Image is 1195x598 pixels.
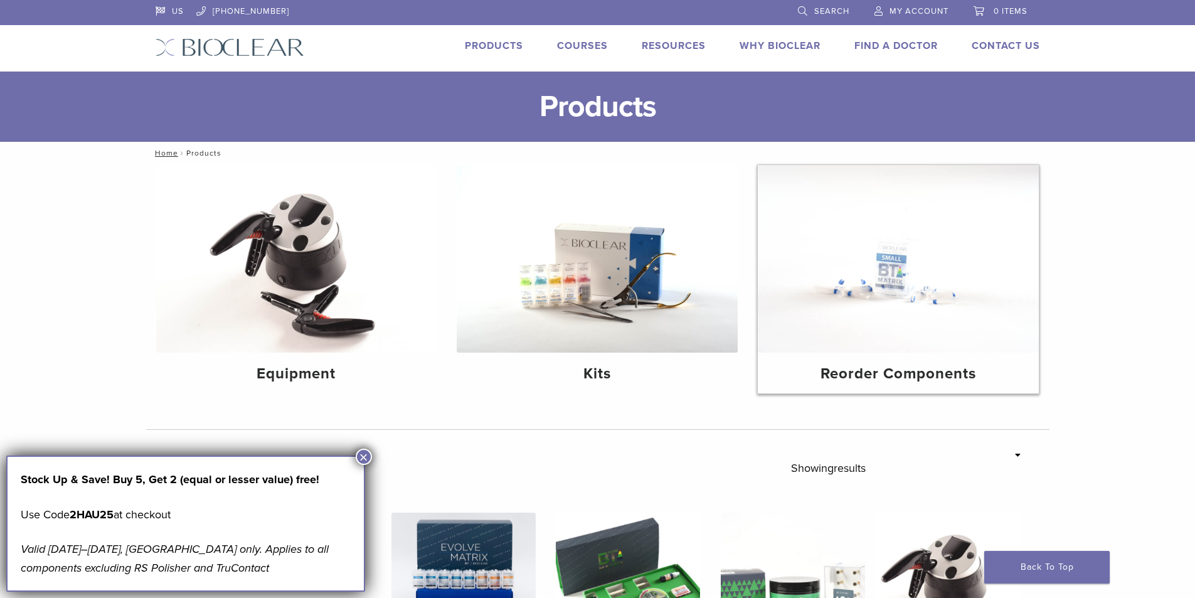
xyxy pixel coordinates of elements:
span: 0 items [994,6,1028,16]
nav: Products [146,142,1049,164]
a: Why Bioclear [740,40,821,52]
span: / [178,150,186,156]
a: Kits [457,165,738,393]
a: Find A Doctor [854,40,938,52]
a: Equipment [156,165,437,393]
a: Courses [557,40,608,52]
img: Bioclear [156,38,304,56]
p: Showing results [791,455,866,481]
h4: Equipment [166,363,427,385]
a: Home [151,149,178,158]
span: My Account [890,6,948,16]
a: Products [465,40,523,52]
img: Equipment [156,165,437,353]
em: Valid [DATE]–[DATE], [GEOGRAPHIC_DATA] only. Applies to all components excluding RS Polisher and ... [21,542,329,575]
img: Reorder Components [758,165,1039,353]
h4: Reorder Components [768,363,1029,385]
a: Back To Top [984,551,1110,584]
img: Kits [457,165,738,353]
button: Close [356,449,372,465]
h4: Kits [467,363,728,385]
p: Use Code at checkout [21,505,351,524]
span: Search [814,6,849,16]
strong: Stock Up & Save! Buy 5, Get 2 (equal or lesser value) free! [21,473,319,486]
a: Reorder Components [758,165,1039,393]
a: Contact Us [972,40,1040,52]
strong: 2HAU25 [70,508,114,521]
a: Resources [642,40,706,52]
